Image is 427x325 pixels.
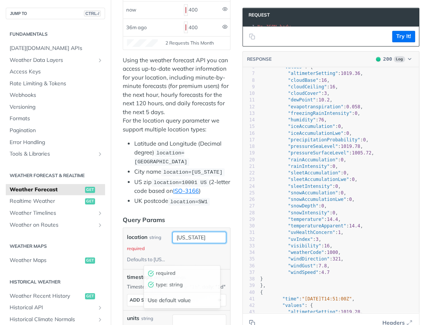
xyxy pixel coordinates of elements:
span: : , [260,250,341,255]
a: Error Handling [6,137,105,148]
span: "iceAccumulation" [288,124,335,129]
span: "sleetIntensity" [288,184,332,189]
span: : , [260,237,321,242]
span: : { [260,303,313,308]
div: 14 [243,117,255,123]
span: 16 [330,84,335,90]
span: : , [260,256,344,262]
span: Access Keys [10,68,103,76]
span: : [260,270,330,275]
span: 0 [332,210,335,216]
span: 14.4 [327,217,338,222]
span: 1005.72 [352,150,371,156]
span: "cloudCover" [288,91,321,96]
span: 1 [338,230,340,235]
div: 7 [243,70,255,77]
a: Weather Data LayersShow subpages for Weather Data Layers [6,55,105,66]
span: get [85,293,95,299]
span: "sleetAccumulationLwe" [288,177,349,182]
button: Show subpages for Historical Climate Normals [97,317,103,323]
span: 0 [352,177,354,182]
div: 400 [184,3,216,17]
div: required [144,267,218,279]
span: : , [260,263,330,269]
span: "altimeterSetting" [288,71,338,76]
h2: Weather Forecast & realtime [6,172,105,179]
div: 15 [243,123,255,130]
span: Weather Recent History [10,292,83,300]
span: 16 [324,243,329,249]
div: 21 [243,163,255,170]
span: "evapotranspiration" [288,104,344,109]
button: Show subpages for Weather Timelines [97,210,103,216]
li: US zip (2-letter code based on ) [134,178,230,196]
a: Weather Mapsget [6,255,105,266]
div: 1 [243,23,256,30]
div: 24 [243,183,255,190]
a: Tools & LibrariesShow subpages for Tools & Libraries [6,148,105,160]
span: : , [260,78,330,83]
span: location=[GEOGRAPHIC_DATA] [134,150,187,165]
span: CTRL-/ [84,10,101,17]
div: 42 [243,302,255,309]
div: 16 [243,130,255,137]
div: Use default value [144,294,220,306]
span: "time" [282,296,299,302]
span: valid [148,270,154,276]
h2: Historical Weather [6,279,105,285]
div: 35 [243,256,255,262]
button: JUMP TOCTRL-/ [6,8,105,19]
span: 400 [185,7,186,13]
span: : , [260,71,363,76]
div: required [127,243,145,254]
span: location=[US_STATE] [163,169,222,175]
span: "[DATE]T14:51:00Z" [302,296,352,302]
p: Timesteps includes: hourly: "1h", daily: "1d" [127,283,226,290]
span: : , [260,104,363,109]
span: "temperatureApparent" [288,223,346,229]
span: type : [156,281,167,289]
div: 28 [243,210,255,216]
div: 37 [243,269,255,276]
button: Try It! [392,31,415,42]
span: "weatherCode" [288,250,324,255]
div: 12 [243,104,255,110]
span: 0 [344,170,346,176]
div: 26 [243,196,255,203]
span: : , [260,144,363,149]
div: 25 [243,190,255,196]
div: 19 [243,150,255,156]
span: 0 [338,124,340,129]
span: "windSpeed" [288,270,318,275]
span: string [169,281,216,289]
span: "visibility" [288,243,321,249]
p: Using the weather forecast API you can access up-to-date weather information for your location, i... [123,56,230,134]
label: location [127,232,147,243]
span: 1000 [327,250,338,255]
span: 16 [321,78,327,83]
button: Show subpages for Tools & Libraries [97,151,103,157]
a: Weather Recent Historyget [6,290,105,302]
span: : , [260,223,363,229]
span: : , [260,197,355,202]
span: "uvHealthConcern" [288,230,335,235]
span: : , [260,230,344,235]
span: : , [260,309,363,315]
span: : , [260,203,327,209]
span: "cloudBase" [288,78,318,83]
span: 0 [332,164,335,169]
a: Historical APIShow subpages for Historical API [6,302,105,313]
span: Weather Timelines [10,209,95,217]
div: 20 [243,157,255,163]
div: 30 [243,223,255,229]
a: Formats [6,113,105,124]
a: Weather on RoutesShow subpages for Weather on Routes [6,219,105,231]
span: Weather Data Layers [10,56,95,64]
span: "precipitationProbability" [288,137,360,143]
a: Rate Limiting & Tokens [6,78,105,90]
span: "windDirection" [288,256,329,262]
span: 321 [332,256,341,262]
div: 40 [243,289,255,296]
div: 23 [243,176,255,183]
span: 400 [185,24,186,30]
